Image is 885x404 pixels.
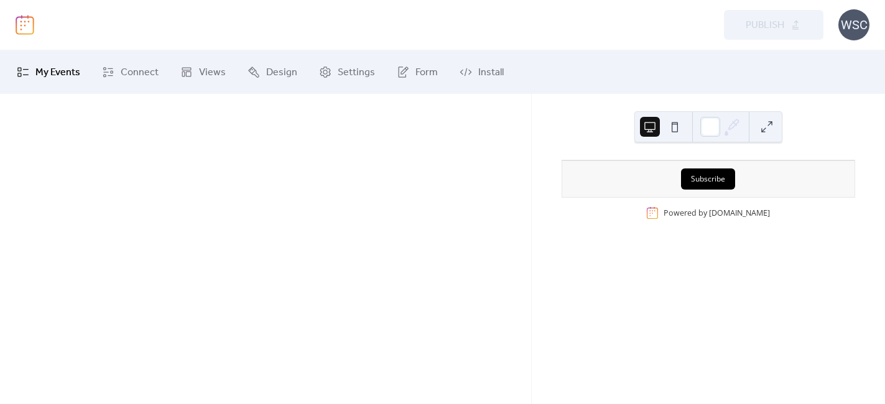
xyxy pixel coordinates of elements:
button: Subscribe [681,168,735,190]
a: [DOMAIN_NAME] [709,208,770,218]
a: Connect [93,55,168,89]
span: Design [266,65,297,80]
a: Views [171,55,235,89]
span: Views [199,65,226,80]
div: Powered by [664,208,770,218]
img: logo [16,15,34,35]
a: Install [450,55,513,89]
a: Settings [310,55,384,89]
a: My Events [7,55,90,89]
a: Design [238,55,307,89]
span: Settings [338,65,375,80]
a: Form [387,55,447,89]
span: My Events [35,65,80,80]
span: Connect [121,65,159,80]
div: WSC [838,9,869,40]
span: Form [415,65,438,80]
span: Install [478,65,504,80]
